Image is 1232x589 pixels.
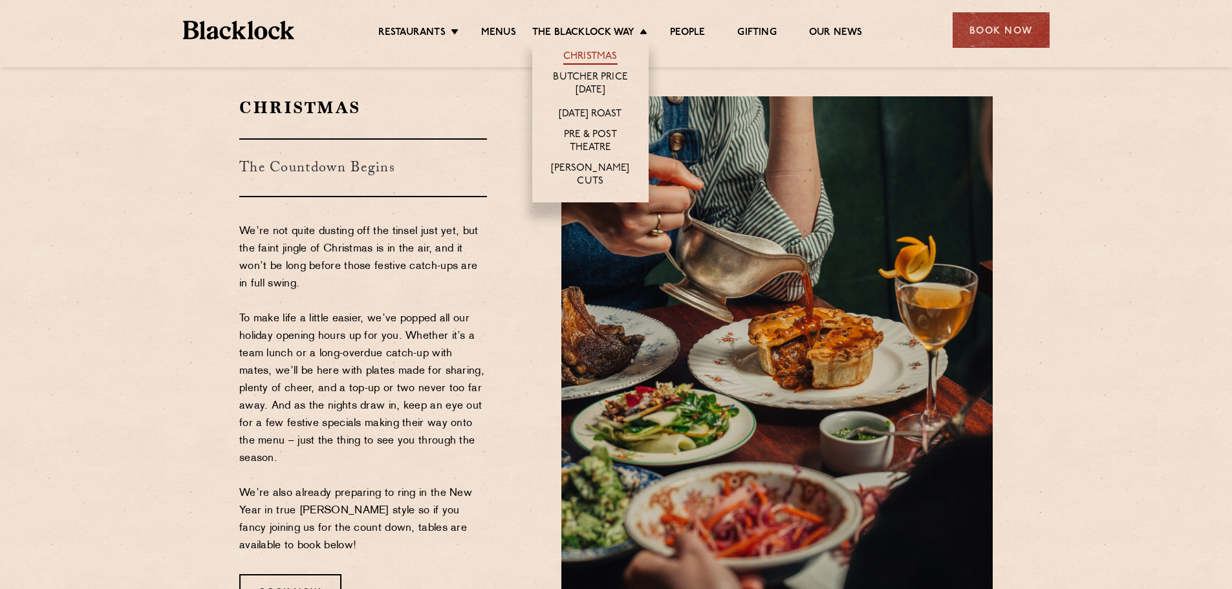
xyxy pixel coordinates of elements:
[545,162,636,189] a: [PERSON_NAME] Cuts
[481,27,516,41] a: Menus
[183,21,295,39] img: BL_Textured_Logo-footer-cropped.svg
[559,108,621,122] a: [DATE] Roast
[670,27,705,41] a: People
[545,129,636,156] a: Pre & Post Theatre
[239,138,487,197] h3: The Countdown Begins
[532,27,634,41] a: The Blacklock Way
[239,96,487,119] h2: Christmas
[563,50,618,65] a: Christmas
[737,27,776,41] a: Gifting
[239,223,487,555] p: We’re not quite dusting off the tinsel just yet, but the faint jingle of Christmas is in the air,...
[809,27,863,41] a: Our News
[378,27,446,41] a: Restaurants
[953,12,1050,48] div: Book Now
[545,71,636,98] a: Butcher Price [DATE]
